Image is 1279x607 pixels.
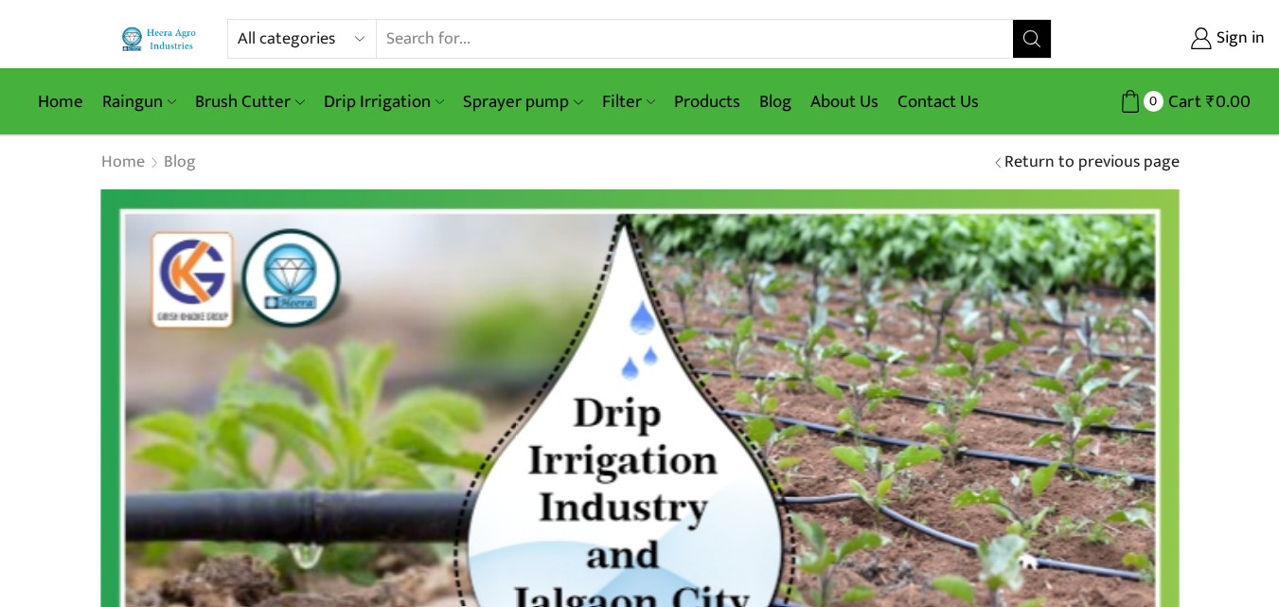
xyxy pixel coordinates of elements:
a: Home [100,151,146,175]
a: Products [665,80,750,124]
a: Filter [593,80,665,124]
a: Sprayer pump [453,80,592,124]
a: Blog [163,151,197,175]
button: Search button [1013,20,1051,58]
a: About Us [801,80,888,124]
a: Blog [750,80,801,124]
a: Home [28,80,93,124]
span: Sign in [1212,27,1265,51]
input: Search for... [377,20,1012,58]
a: Contact Us [888,80,988,124]
bdi: 0.00 [1206,87,1251,116]
a: Raingun [93,80,186,124]
span: ₹ [1206,87,1216,116]
span: Cart [1164,89,1201,115]
a: Brush Cutter [186,80,313,124]
span: 0 [1144,91,1164,111]
a: Return to previous page [1004,151,1180,175]
a: 0 Cart ₹0.00 [1071,84,1251,119]
a: Sign in [1080,22,1265,56]
a: Drip Irrigation [314,80,453,124]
